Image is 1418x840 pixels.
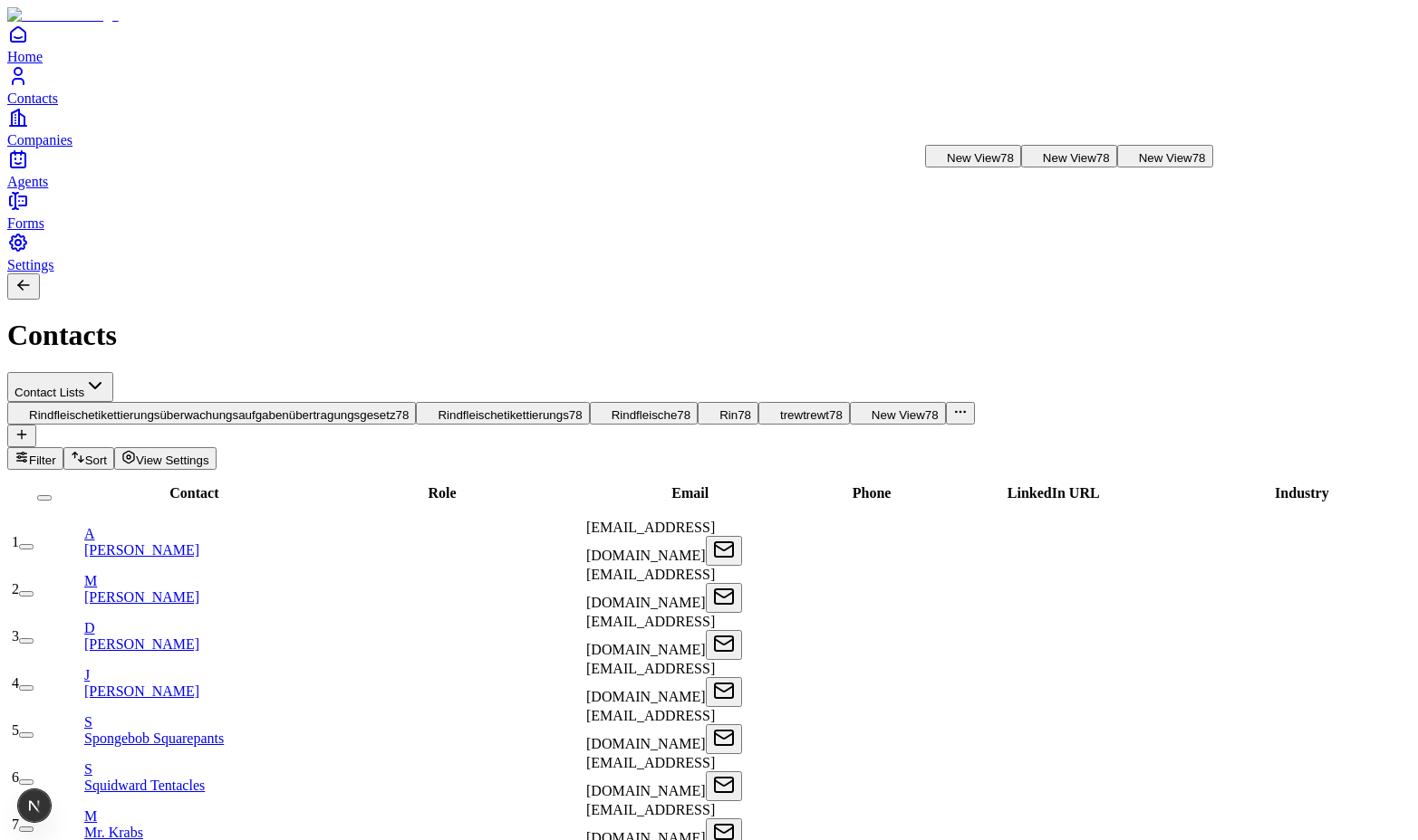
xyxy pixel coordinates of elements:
button: Filter [7,447,63,470]
span: Companies [7,132,72,148]
span: New View [1139,151,1192,165]
div: J [84,667,309,683]
button: Open [706,630,742,660]
span: [EMAIL_ADDRESS][DOMAIN_NAME] [586,661,715,704]
span: Agents [7,174,48,189]
span: [EMAIL_ADDRESS][DOMAIN_NAME] [586,567,715,610]
span: 1 [12,534,19,549]
span: 78 [1096,151,1110,165]
button: Open [706,677,742,707]
a: Contacts [7,65,1411,106]
span: New View [872,408,925,422]
a: MMr. Krabs [84,808,309,840]
span: Filter [29,453,56,467]
button: New View78 [1021,145,1117,167]
span: 78 [829,408,843,422]
span: Rindfleischetikettierungs [438,408,568,422]
h1: Contacts [7,319,1411,352]
a: SSquidward Tentacles [84,761,309,793]
span: Rindfleischetikettierungsüberwachungsaufgabenübertragungsgesetz [29,408,396,422]
span: Settings [7,257,54,272]
span: 78 [1000,151,1014,165]
span: 7 [12,816,19,832]
span: Industry [1275,485,1329,501]
button: New View78 [1117,145,1213,167]
button: New View78 [850,402,946,425]
button: Open [706,771,742,801]
span: LinkedIn URL [1008,485,1100,501]
span: 3 [12,628,19,644]
div: M [84,808,309,825]
div: D [84,620,309,636]
button: trewtrewt78 [758,402,850,425]
a: J[PERSON_NAME] [84,667,309,699]
a: Agents [7,148,1411,189]
span: Forms [7,215,44,231]
span: 2 [12,581,19,597]
span: Phone [853,485,892,501]
span: Contacts [7,91,58,106]
a: Forms [7,190,1411,231]
img: Item Brain Logo [7,7,119,24]
span: Role [429,485,457,501]
span: trewtrewt [780,408,829,422]
span: 78 [1192,151,1206,165]
span: 78 [677,408,690,422]
button: Open [706,724,742,754]
a: A[PERSON_NAME] [84,526,309,558]
span: 6 [12,769,19,785]
span: Rin [719,408,738,422]
button: Rindfleischetikettierungs78 [416,402,589,425]
div: M [84,573,309,589]
button: Open [706,536,742,566]
div: S [84,761,309,778]
span: New View [947,151,1000,165]
button: Open [706,583,742,613]
span: [EMAIL_ADDRESS][DOMAIN_NAME] [586,614,715,657]
button: New View78 [925,145,1021,167]
span: Rindfleische [612,408,678,422]
button: Sort [63,447,114,470]
a: Settings [7,232,1411,272]
a: D[PERSON_NAME] [84,620,309,652]
span: New View [1043,151,1096,165]
button: Rindfleischetikettierungsüberwachungsaufgabenübertragungsgesetz78 [7,402,416,425]
div: S [84,714,309,730]
span: 4 [12,675,19,691]
span: Home [7,49,43,64]
span: 78 [396,408,410,422]
span: 78 [925,408,939,422]
a: M[PERSON_NAME] [84,573,309,605]
button: Rindfleische78 [590,402,698,425]
span: View Settings [136,453,209,467]
span: [EMAIL_ADDRESS][DOMAIN_NAME] [586,520,715,563]
span: 78 [738,408,751,422]
button: View Settings [114,447,217,470]
span: Sort [85,453,107,467]
a: Home [7,24,1411,64]
button: Rin78 [698,402,758,425]
span: [EMAIL_ADDRESS][DOMAIN_NAME] [586,755,715,798]
div: A [84,526,309,542]
span: 5 [12,722,19,738]
a: Companies [7,107,1411,148]
span: 78 [569,408,583,422]
a: SSpongebob Squarepants [84,714,309,746]
span: Contact [169,485,218,501]
span: Email [671,485,709,501]
span: [EMAIL_ADDRESS][DOMAIN_NAME] [586,708,715,751]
